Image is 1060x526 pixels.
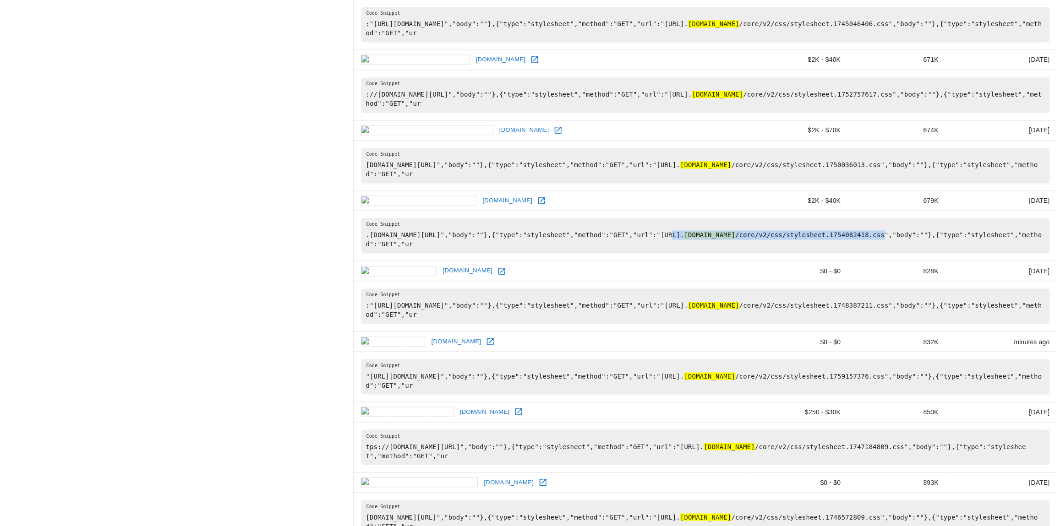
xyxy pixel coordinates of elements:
[692,91,743,98] hl: [DOMAIN_NAME]
[680,161,732,168] hl: [DOMAIN_NAME]
[945,190,1057,211] td: [DATE]
[688,20,739,27] hl: [DOMAIN_NAME]
[945,472,1057,492] td: [DATE]
[536,475,550,489] a: Open minutemanpress.com in new window
[361,7,1049,42] pre: :"[URL][DOMAIN_NAME]","body":""},{"type":"stylesheet","method":"GET","url":"[URL]. /core/v2/css/s...
[551,123,565,137] a: Open cryptologicfoundation.org in new window
[744,120,848,140] td: $2K - $70K
[473,53,528,67] a: [DOMAIN_NAME]
[744,261,848,281] td: $0 - $0
[680,513,732,521] hl: [DOMAIN_NAME]
[848,331,946,352] td: 832K
[848,472,946,492] td: 893K
[497,123,552,137] a: [DOMAIN_NAME]
[744,472,848,492] td: $0 - $0
[361,218,1049,253] pre: .[DOMAIN_NAME][URL]","body":""},{"type":"stylesheet","method":"GET","url":"[URL]. /core/v2/css/st...
[361,266,437,276] img: iksynod.org icon
[945,261,1057,281] td: [DATE]
[704,443,755,450] hl: [DOMAIN_NAME]
[528,53,541,66] a: Open northamptonapl.org in new window
[945,401,1057,422] td: [DATE]
[744,331,848,352] td: $0 - $0
[361,359,1049,394] pre: "[URL][DOMAIN_NAME]","body":""},{"type":"stylesheet","method":"GET","url":"[URL]. /core/v2/css/st...
[458,405,512,419] a: [DOMAIN_NAME]
[848,190,946,211] td: 679K
[361,125,493,135] img: cryptologicfoundation.org icon
[495,264,508,278] a: Open iksynod.org in new window
[684,231,735,239] hl: [DOMAIN_NAME]
[361,148,1049,183] pre: [DOMAIN_NAME][URL]","body":""},{"type":"stylesheet","method":"GET","url":"[URL]. /core/v2/css/sty...
[744,50,848,70] td: $2K - $40K
[848,261,946,281] td: 828K
[440,264,495,278] a: [DOMAIN_NAME]
[512,405,525,418] a: Open pscpartners.org in new window
[684,372,735,380] hl: [DOMAIN_NAME]
[744,190,848,211] td: $2K - $40K
[945,120,1057,140] td: [DATE]
[945,50,1057,70] td: [DATE]
[361,77,1049,113] pre: ://[DOMAIN_NAME][URL]","body":""},{"type":"stylesheet","method":"GET","url":"[URL]. /core/v2/css/...
[480,194,535,208] a: [DOMAIN_NAME]
[361,477,478,487] img: minutemanpress.com icon
[481,475,536,489] a: [DOMAIN_NAME]
[361,195,476,206] img: theatreinthepark.com icon
[848,401,946,422] td: 850K
[535,194,548,207] a: Open theatreinthepark.com in new window
[744,401,848,422] td: $250 - $30K
[688,302,739,309] hl: [DOMAIN_NAME]
[848,120,946,140] td: 674K
[848,50,946,70] td: 671K
[483,335,497,348] a: Open esu1.org in new window
[429,334,483,348] a: [DOMAIN_NAME]
[361,336,425,347] img: esu1.org icon
[361,407,454,417] img: pscpartners.org icon
[361,54,470,65] img: northamptonapl.org icon
[361,429,1049,465] pre: tps://[DOMAIN_NAME][URL]","body":""},{"type":"stylesheet","method":"GET","url":"[URL]. /core/v2/c...
[945,331,1057,352] td: minutes ago
[361,288,1049,324] pre: :"[URL][DOMAIN_NAME]","body":""},{"type":"stylesheet","method":"GET","url":"[URL]. /core/v2/css/s...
